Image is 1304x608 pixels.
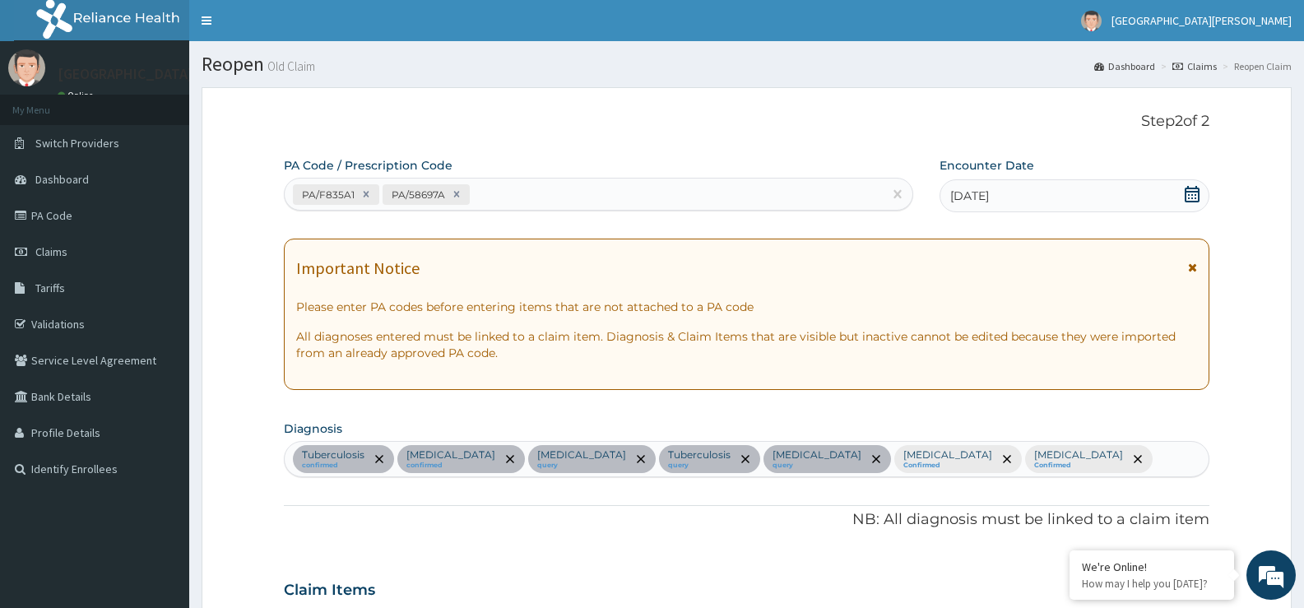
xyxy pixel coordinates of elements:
[58,90,97,101] a: Online
[1082,577,1222,591] p: How may I help you today?
[1111,13,1292,28] span: [GEOGRAPHIC_DATA][PERSON_NAME]
[903,448,992,462] p: [MEDICAL_DATA]
[773,462,861,470] small: query
[58,67,301,81] p: [GEOGRAPHIC_DATA][PERSON_NAME]
[406,448,495,462] p: [MEDICAL_DATA]
[1082,559,1222,574] div: We're Online!
[35,244,67,259] span: Claims
[668,462,731,470] small: query
[1172,59,1217,73] a: Claims
[297,185,357,204] div: PA/F835A1
[202,53,1292,75] h1: Reopen
[1034,462,1123,470] small: Confirmed
[903,462,992,470] small: Confirmed
[773,448,861,462] p: [MEDICAL_DATA]
[1034,448,1123,462] p: [MEDICAL_DATA]
[296,328,1197,361] p: All diagnoses entered must be linked to a claim item. Diagnosis & Claim Items that are visible bu...
[1130,452,1145,466] span: remove selection option
[284,582,375,600] h3: Claim Items
[738,452,753,466] span: remove selection option
[302,462,364,470] small: confirmed
[940,157,1034,174] label: Encounter Date
[264,60,315,72] small: Old Claim
[1094,59,1155,73] a: Dashboard
[302,448,364,462] p: Tuberculosis
[406,462,495,470] small: confirmed
[668,448,731,462] p: Tuberculosis
[372,452,387,466] span: remove selection option
[8,49,45,86] img: User Image
[296,299,1197,315] p: Please enter PA codes before entering items that are not attached to a PA code
[35,172,89,187] span: Dashboard
[284,157,452,174] label: PA Code / Prescription Code
[284,113,1209,131] p: Step 2 of 2
[284,420,342,437] label: Diagnosis
[869,452,884,466] span: remove selection option
[35,136,119,151] span: Switch Providers
[503,452,517,466] span: remove selection option
[950,188,989,204] span: [DATE]
[387,185,448,204] div: PA/58697A
[284,509,1209,531] p: NB: All diagnosis must be linked to a claim item
[1081,11,1102,31] img: User Image
[537,448,626,462] p: [MEDICAL_DATA]
[1218,59,1292,73] li: Reopen Claim
[35,281,65,295] span: Tariffs
[633,452,648,466] span: remove selection option
[296,259,420,277] h1: Important Notice
[1000,452,1014,466] span: remove selection option
[537,462,626,470] small: query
